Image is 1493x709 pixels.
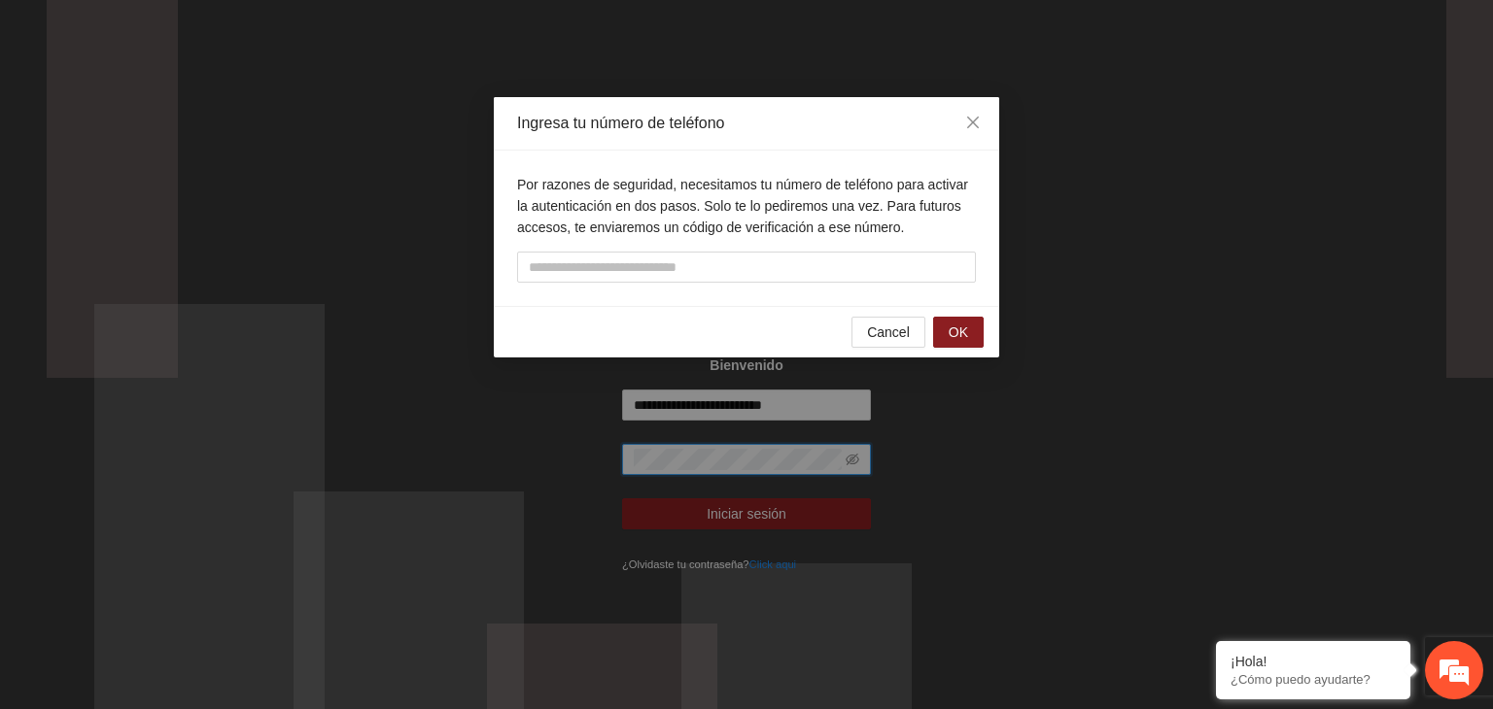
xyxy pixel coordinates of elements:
div: Chatee con nosotros ahora [101,99,327,124]
button: Cancel [851,317,925,348]
span: Estamos en línea. [113,239,268,435]
div: Ingresa tu número de teléfono [517,113,976,134]
span: OK [949,321,968,343]
button: Close [947,97,999,150]
button: OK [933,317,984,348]
div: ¡Hola! [1231,654,1396,669]
textarea: Escriba su mensaje y pulse “Intro” [10,490,370,557]
div: Minimizar ventana de chat en vivo [319,10,365,56]
span: Cancel [867,321,910,343]
span: close [965,115,981,130]
p: Por razones de seguridad, necesitamos tu número de teléfono para activar la autenticación en dos ... [517,174,976,238]
p: ¿Cómo puedo ayudarte? [1231,672,1396,687]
